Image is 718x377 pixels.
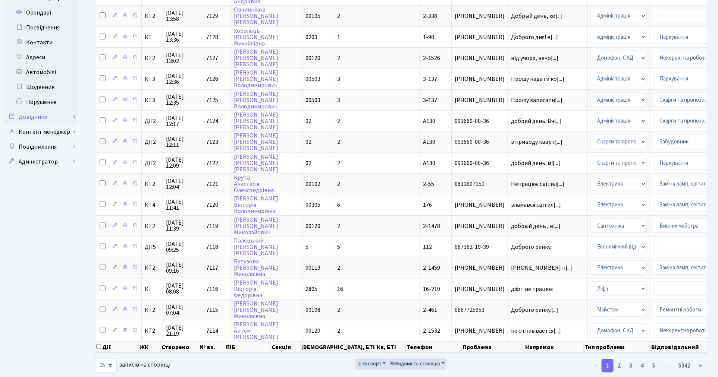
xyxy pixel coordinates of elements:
span: 7123 [206,138,218,146]
span: [DATE] 12:36 [166,73,200,85]
span: КТ2 [145,13,160,19]
a: Щоденник [4,80,78,95]
span: ДП2 [145,118,160,124]
span: 0667725953 [455,307,505,313]
span: 02 [305,117,311,125]
span: А130 [423,138,435,146]
th: Напрямок [524,342,584,353]
span: 0203 [305,33,317,41]
a: Хоролець[PERSON_NAME]Михайлівна [234,27,278,48]
a: [PERSON_NAME]Артем[PERSON_NAME] [234,320,278,341]
a: 5 [648,359,660,373]
span: [PHONE_NUMBER] [455,13,505,19]
span: добрий день. мі[...] [511,159,560,167]
span: 3 [337,75,340,83]
a: Повідомлення [4,139,78,154]
span: 7118 [206,243,218,251]
a: 1 [602,359,614,373]
span: [DATE] 12:11 [166,136,200,148]
span: КТ2 [145,265,160,271]
span: КТ [145,286,160,292]
a: Довідники [4,110,78,124]
a: [PERSON_NAME][PERSON_NAME][PERSON_NAME] [234,132,278,152]
span: [DATE] 12:35 [166,94,200,106]
button: Видимість стовпців [388,358,446,370]
span: 3-137 [423,96,437,104]
span: діфт не працює [511,286,584,292]
span: [DATE] 09:16 [166,262,200,274]
a: [PERSON_NAME][PERSON_NAME]Володимирович [234,90,278,111]
th: Дії [95,342,139,353]
span: 7119 [206,222,218,230]
th: № вх. [199,342,226,353]
span: 176 [423,201,432,209]
span: Непрацює світил[...] [511,180,564,188]
a: [PERSON_NAME][PERSON_NAME][PERSON_NAME] [234,48,278,69]
span: 2 [337,138,340,146]
span: 2 [337,180,340,188]
a: [PERSON_NAME][PERSON_NAME][PERSON_NAME] [234,153,278,174]
span: Доброго дня! в[...] [511,33,558,41]
span: 00105 [305,12,320,20]
span: [DATE] 12:09 [166,157,200,169]
span: КТ2 [145,328,160,334]
span: 2 [337,117,340,125]
span: 7126 [206,75,218,83]
span: 2-461 [423,306,437,314]
span: 2 [337,54,340,62]
span: Добрый день, хо[...] [511,12,563,20]
span: 5 [337,243,340,251]
span: [PHONE_NUMBER] [455,286,505,292]
span: КТ3 [145,97,160,103]
a: 3 [625,359,637,373]
span: [DATE] 21:19 [166,325,200,337]
a: Порушення [4,95,78,110]
span: 6 [337,201,340,209]
a: Посвідчення [4,20,78,35]
span: 00120 [305,54,320,62]
span: 2 [337,12,340,20]
span: [PHONE_NUMBER] [455,34,505,40]
span: КТ2 [145,181,160,187]
span: від учора, вечо[...] [511,54,558,62]
span: КТ2 [145,55,160,61]
span: 0631697151 [455,181,505,187]
span: 2-1459 [423,264,440,272]
span: 7117 [206,264,218,272]
a: Контакти [4,35,78,50]
span: 02 [305,159,311,167]
span: [DATE] 12:17 [166,115,200,127]
span: 093660-00-36 [455,118,505,124]
a: [PERSON_NAME][PERSON_NAME]Миколаївна [234,300,278,320]
span: [DATE] 13:36 [166,31,200,43]
a: Контент менеджер [4,124,78,139]
span: [PHONE_NUMBER] [455,97,505,103]
span: [PHONE_NUMBER] [455,202,505,208]
span: Прошу надати ко[...] [511,75,564,83]
span: 7129 [206,12,218,20]
span: [DATE] 08:08 [166,283,200,295]
span: 2-1532 [423,327,440,335]
a: КрутаАнастасіяОлександрівна [234,174,274,194]
span: 2-1478 [423,222,440,230]
span: КТ [145,34,160,40]
span: [DATE] 12:04 [166,178,200,190]
span: КТ2 [145,223,160,229]
span: ДП5 [145,244,160,250]
span: 093660-00-36 [455,160,505,166]
span: 067362-19-39 [455,244,505,250]
span: КТ3 [145,76,160,82]
span: 00120 [305,327,320,335]
span: 2 [337,222,340,230]
span: 00108 [305,306,320,314]
span: 7122 [206,159,218,167]
span: [PHONE_NUMBER] [455,328,505,334]
span: 00102 [305,180,320,188]
span: 2805 [305,285,317,293]
span: 7124 [206,117,218,125]
span: Доброго ранку.[...] [511,306,559,314]
span: Експорт [357,360,382,368]
span: А130 [423,117,435,125]
span: не открывается[...] [511,327,561,335]
a: Овчинніков[PERSON_NAME][PERSON_NAME] [234,6,278,26]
